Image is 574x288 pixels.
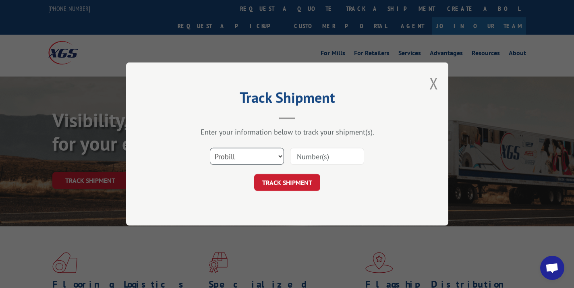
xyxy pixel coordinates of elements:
button: TRACK SHIPMENT [254,174,320,191]
h2: Track Shipment [166,92,408,107]
input: Number(s) [290,148,364,165]
div: Enter your information below to track your shipment(s). [166,127,408,137]
div: Open chat [540,256,564,280]
button: Close modal [429,73,438,94]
